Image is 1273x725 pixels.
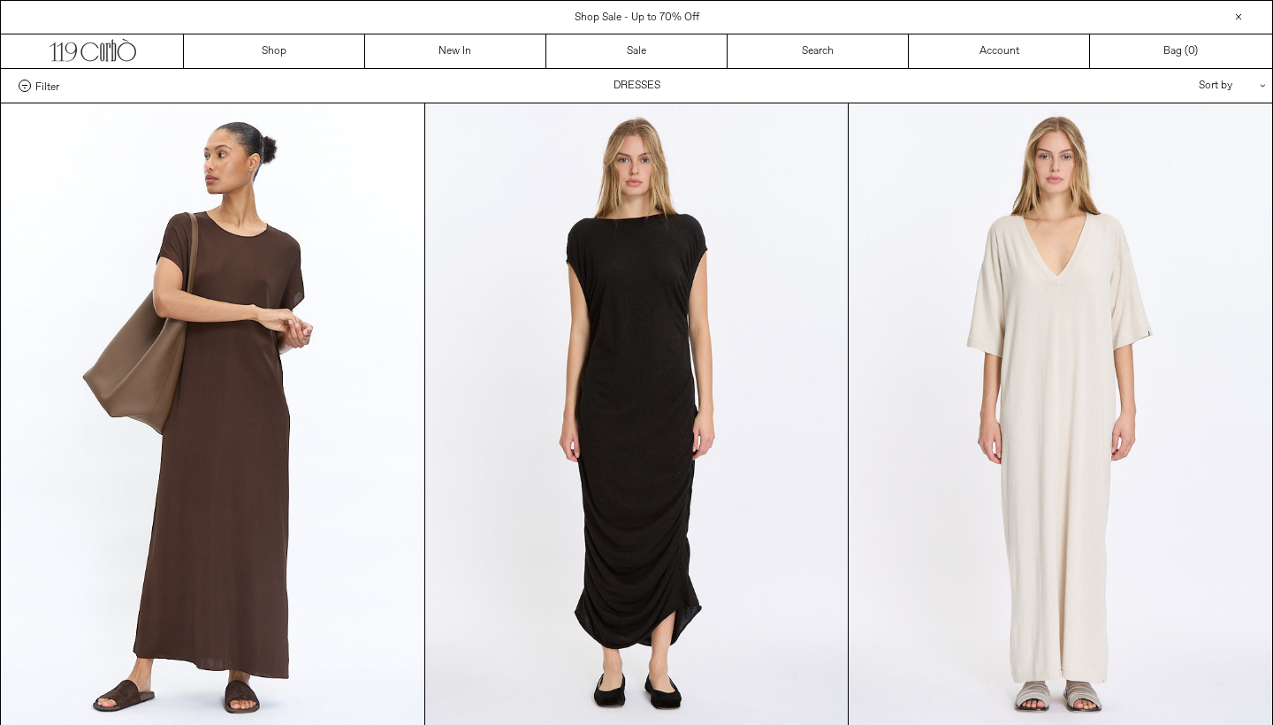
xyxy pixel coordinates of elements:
div: Sort by [1095,69,1254,103]
a: Sale [546,34,728,68]
a: Bag () [1090,34,1271,68]
a: Shop Sale - Up to 70% Off [575,11,699,25]
span: 0 [1188,44,1194,58]
span: Filter [35,80,59,92]
a: Account [909,34,1090,68]
span: ) [1188,43,1198,59]
a: New In [365,34,546,68]
a: Search [728,34,909,68]
a: Shop [184,34,365,68]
